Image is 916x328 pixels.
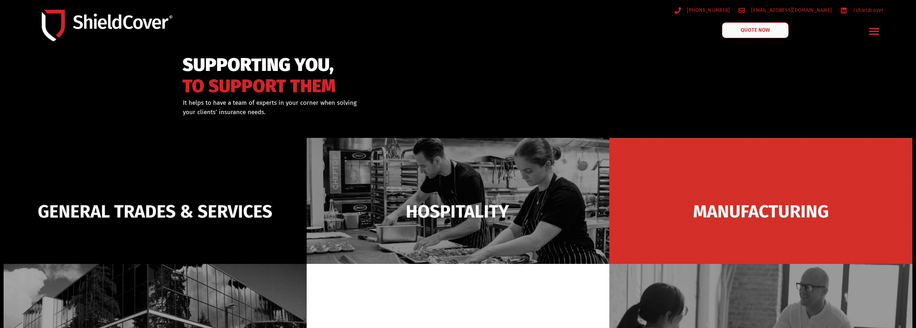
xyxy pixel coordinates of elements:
div: Menu Toggle [866,23,883,40]
span: SUPPORTING YOU, [182,58,336,72]
span: [EMAIL_ADDRESS][DOMAIN_NAME] [749,6,832,15]
span: QUOTE NOW [741,28,770,33]
a: [PHONE_NUMBER] [674,6,730,15]
span: /shieldcover [851,6,884,15]
p: your clients’ insurance needs. [183,108,495,117]
a: [EMAIL_ADDRESS][DOMAIN_NAME] [739,6,832,15]
a: /shieldcover [840,6,883,15]
a: QUOTE NOW [722,22,789,38]
span: [PHONE_NUMBER] [685,6,730,15]
div: It helps to have a team of experts in your corner when solving [183,98,495,117]
img: Shield-Cover-Underwriting-Australia-logo-full [42,10,172,42]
